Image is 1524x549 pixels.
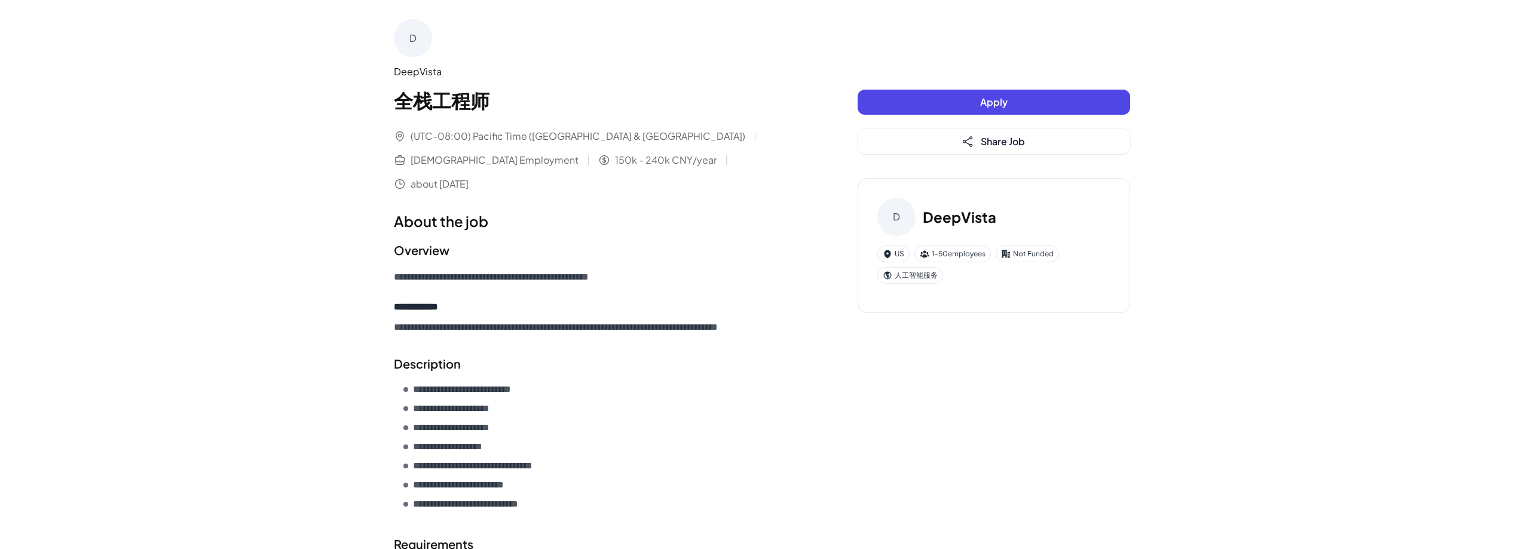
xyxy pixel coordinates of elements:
div: 1-50 employees [914,246,991,262]
h2: Overview [394,241,810,259]
div: US [877,246,910,262]
span: 150k - 240k CNY/year [615,153,717,167]
h3: DeepVista [923,206,996,228]
span: about [DATE] [411,177,469,191]
div: DeepVista [394,65,810,79]
div: 人工智能服务 [877,267,943,284]
span: Apply [980,96,1008,108]
span: [DEMOGRAPHIC_DATA] Employment [411,153,579,167]
div: Not Funded [996,246,1059,262]
h2: Description [394,355,810,373]
h1: 全栈工程师 [394,86,810,115]
span: Share Job [981,135,1025,148]
button: Apply [858,90,1130,115]
button: Share Job [858,129,1130,154]
div: D [877,198,916,236]
div: D [394,19,432,57]
span: (UTC-08:00) Pacific Time ([GEOGRAPHIC_DATA] & [GEOGRAPHIC_DATA]) [411,129,745,143]
h1: About the job [394,210,810,232]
